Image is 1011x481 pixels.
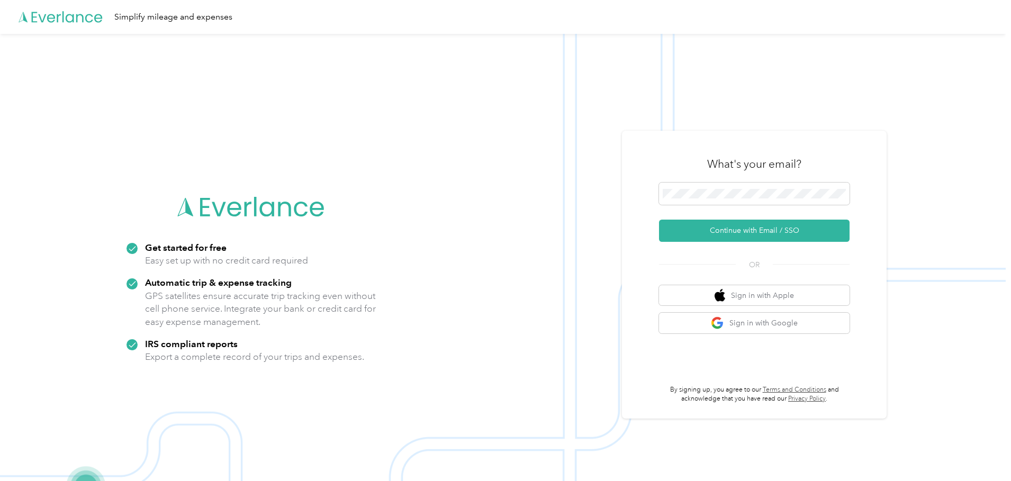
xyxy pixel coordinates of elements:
[145,254,308,267] p: Easy set up with no credit card required
[763,386,826,394] a: Terms and Conditions
[145,277,292,288] strong: Automatic trip & expense tracking
[659,313,850,333] button: google logoSign in with Google
[715,289,725,302] img: apple logo
[145,289,376,329] p: GPS satellites ensure accurate trip tracking even without cell phone service. Integrate your bank...
[145,338,238,349] strong: IRS compliant reports
[114,11,232,24] div: Simplify mileage and expenses
[659,220,850,242] button: Continue with Email / SSO
[707,157,801,171] h3: What's your email?
[659,385,850,404] p: By signing up, you agree to our and acknowledge that you have read our .
[659,285,850,306] button: apple logoSign in with Apple
[145,242,227,253] strong: Get started for free
[711,316,724,330] img: google logo
[736,259,773,270] span: OR
[788,395,826,403] a: Privacy Policy
[145,350,364,364] p: Export a complete record of your trips and expenses.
